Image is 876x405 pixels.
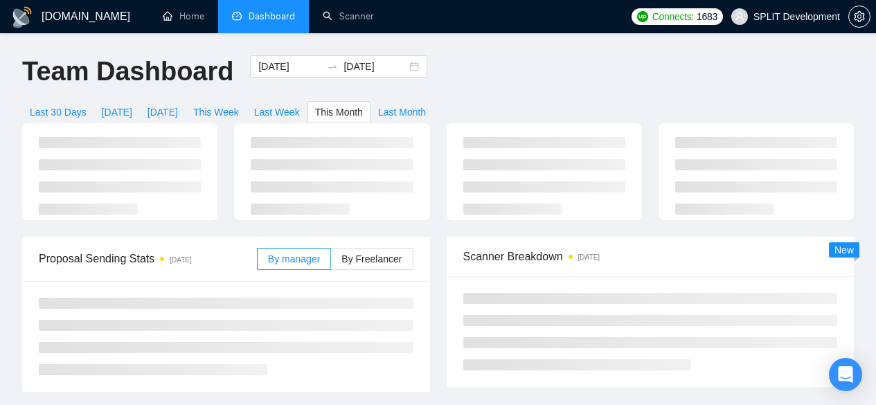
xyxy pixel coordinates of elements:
[578,253,600,261] time: [DATE]
[140,101,186,123] button: [DATE]
[232,11,242,21] span: dashboard
[249,10,295,22] span: Dashboard
[343,59,406,74] input: End date
[268,253,320,264] span: By manager
[849,11,870,22] span: setting
[652,9,694,24] span: Connects:
[94,101,140,123] button: [DATE]
[254,105,300,120] span: Last Week
[697,9,717,24] span: 1683
[341,253,402,264] span: By Freelancer
[39,250,257,267] span: Proposal Sending Stats
[258,59,321,74] input: Start date
[834,244,854,255] span: New
[148,105,178,120] span: [DATE]
[637,11,648,22] img: upwork-logo.png
[370,101,433,123] button: Last Month
[11,6,33,28] img: logo
[186,101,247,123] button: This Week
[22,101,94,123] button: Last 30 Days
[378,105,426,120] span: Last Month
[102,105,132,120] span: [DATE]
[463,248,838,265] span: Scanner Breakdown
[247,101,307,123] button: Last Week
[163,10,204,22] a: homeHome
[22,55,233,88] h1: Team Dashboard
[735,12,744,21] span: user
[307,101,370,123] button: This Month
[30,105,87,120] span: Last 30 Days
[848,11,870,22] a: setting
[323,10,374,22] a: searchScanner
[327,61,338,72] span: to
[170,256,191,264] time: [DATE]
[315,105,363,120] span: This Month
[327,61,338,72] span: swap-right
[829,358,862,391] div: Open Intercom Messenger
[848,6,870,28] button: setting
[193,105,239,120] span: This Week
